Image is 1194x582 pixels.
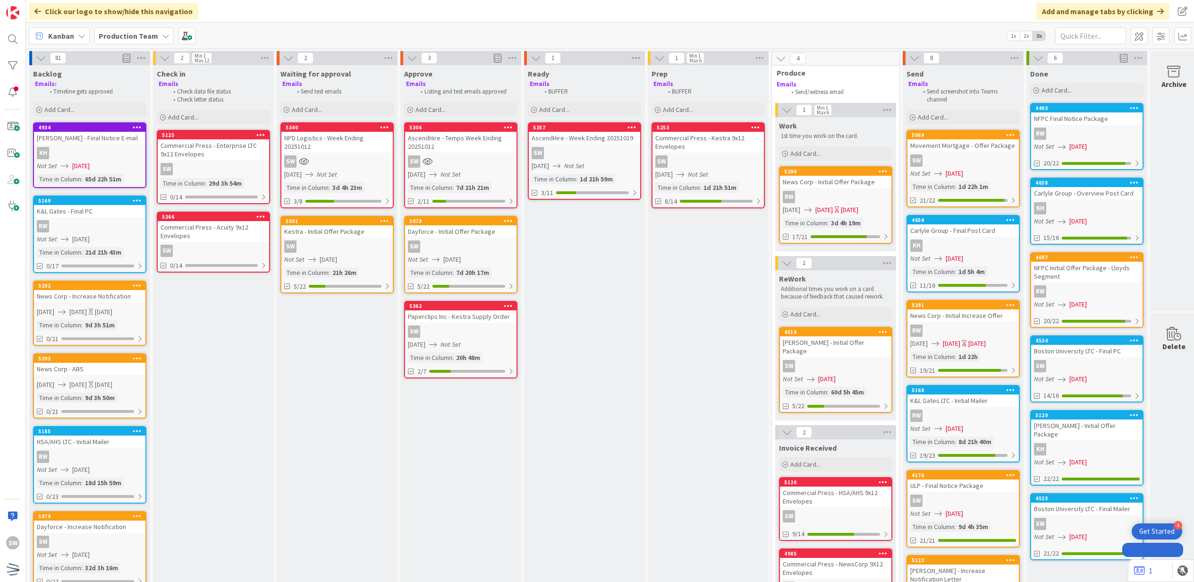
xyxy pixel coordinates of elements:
[415,88,516,95] li: Listing and test emails approved
[1031,336,1143,357] div: 4534Boston University LTC - Final PC
[195,58,209,63] div: Max 12
[907,471,1019,479] div: 4176
[35,80,55,88] strong: Emails
[1031,104,1143,112] div: 4493
[34,197,145,217] div: 5169K&L Gates - Final PC
[330,182,364,193] div: 3d 4h 23m
[528,69,549,78] span: Ready
[34,427,145,448] div: 5185HSA/AHS LTC - Initial Mailer
[34,290,145,302] div: News Corp - Increase Notification
[37,162,57,170] i: Not Set
[38,197,145,204] div: 5169
[6,563,19,576] img: avatar
[907,131,1019,139] div: 5069
[1031,104,1143,125] div: 4493NFPC Final Notice Package
[83,247,124,257] div: 21d 21h 43m
[1132,523,1182,539] div: Open Get Started checklist, remaining modules: 4
[655,155,668,168] div: SW
[405,123,517,132] div: 5306
[281,217,393,238] div: 5091Kestra - Initial Offer Package
[280,69,351,78] span: Waiting for approval
[292,88,392,95] li: Send test emails
[907,131,1019,152] div: 5069Movement Mortgage - Offer Package
[405,310,517,323] div: Paperclips Inc - Kestra Supply Order
[440,170,461,179] i: Not Set
[1031,262,1143,282] div: NFPC Initial Offer Package - Lloyds Segment
[923,52,940,64] span: 8
[294,197,303,206] span: 3/8
[174,52,190,64] span: 2
[158,213,269,242] div: 5366Commercial Press - Acuity 9x12 Envelopes
[409,303,517,309] div: 5362
[284,267,329,278] div: Time in Column
[405,240,517,253] div: SW
[1031,443,1143,455] div: KH
[956,266,987,277] div: 1d 5h 4m
[408,170,425,180] span: [DATE]
[1031,202,1143,214] div: KH
[912,302,1019,308] div: 5291
[34,282,145,290] div: 5292
[533,124,640,131] div: 5357
[1033,31,1045,41] span: 3x
[783,191,795,203] div: RW
[663,105,693,114] span: Add Card...
[1031,112,1143,125] div: NFPC Final Notice Package
[790,149,821,158] span: Add Card...
[37,235,57,243] i: Not Set
[783,218,827,228] div: Time in Column
[170,192,182,202] span: 0/14
[1161,78,1186,90] div: Archive
[34,147,145,159] div: KH
[780,478,891,487] div: 5126
[1031,360,1143,372] div: SW
[29,3,198,20] div: Click our logo to show/hide this navigation
[689,53,701,58] div: Min 1
[669,52,685,64] span: 1
[158,131,269,160] div: 5125Commercial Press - Enterprise LTC 9x12 Envelopes
[786,88,889,96] li: Send/witness email
[405,302,517,323] div: 5362Paperclips Inc - Kestra Supply Order
[408,182,452,193] div: Time in Column
[1031,494,1143,503] div: 4533
[955,266,956,277] span: :
[790,53,806,64] span: 4
[780,176,891,188] div: News Corp - Initial Offer Package
[910,169,931,178] i: Not Set
[577,174,615,184] div: 1d 21h 59m
[162,214,269,220] div: 5366
[920,196,935,205] span: 21/22
[330,267,359,278] div: 21h 26m
[48,30,74,42] span: Kanban
[918,113,948,121] span: Add Card...
[530,80,550,88] strong: Emails
[404,69,432,78] span: Approve
[653,80,673,88] strong: Emails
[783,205,800,215] span: [DATE]
[907,139,1019,152] div: Movement Mortgage - Offer Package
[405,132,517,153] div: AscendHire - Temps Week Ending 20251012
[912,132,1019,138] div: 5069
[1031,253,1143,282] div: 4697NFPC Initial Offer Package - Lloyds Segment
[37,220,49,232] div: RW
[38,282,145,289] div: 5292
[34,512,145,521] div: 5079
[50,52,66,64] span: 81
[1034,202,1046,214] div: KH
[652,123,764,153] div: 5253Commercial Press - Kestra 9x12 Envelopes
[545,52,561,64] span: 1
[955,181,956,192] span: :
[158,221,269,242] div: Commercial Press - Acuity 9x12 Envelopes
[34,123,145,132] div: 4934
[408,255,428,264] i: Not Set
[665,197,677,206] span: 8/14
[409,124,517,131] div: 5306
[1034,300,1054,308] i: Not Set
[907,240,1019,252] div: KH
[157,69,186,78] span: Check in
[415,105,446,114] span: Add Card...
[405,325,517,338] div: SW
[655,182,700,193] div: Time in Column
[907,325,1019,337] div: RW
[907,216,1019,224] div: 4659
